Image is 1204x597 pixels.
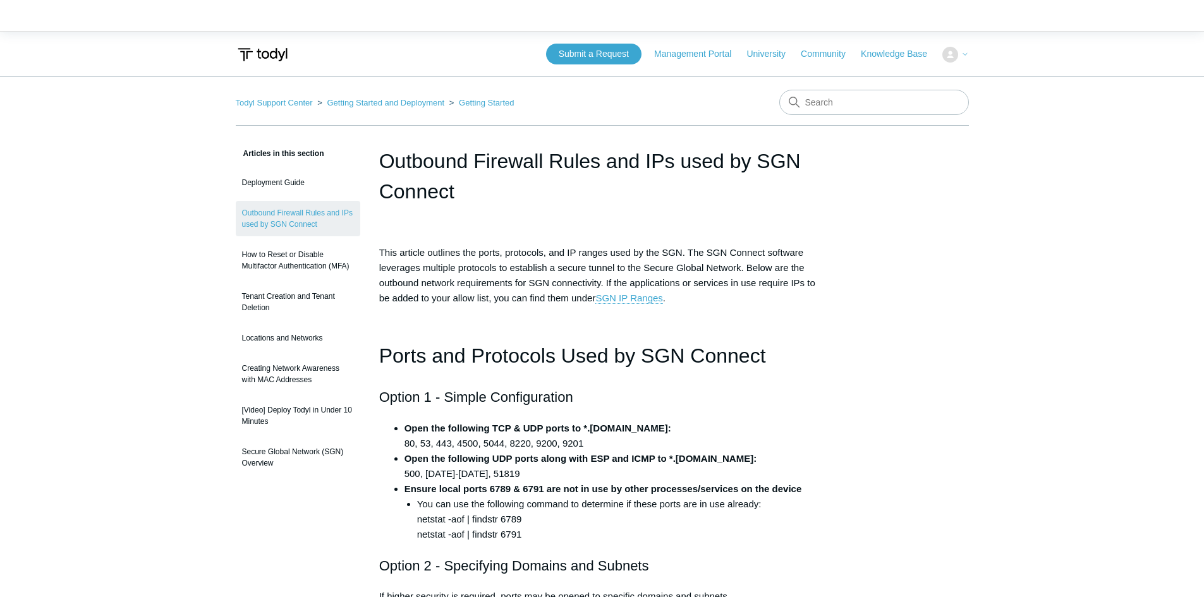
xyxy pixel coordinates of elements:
a: [Video] Deploy Todyl in Under 10 Minutes [236,398,360,433]
li: Todyl Support Center [236,98,315,107]
a: Community [801,47,858,61]
a: Tenant Creation and Tenant Deletion [236,284,360,320]
h1: Ports and Protocols Used by SGN Connect [379,340,825,372]
li: Getting Started and Deployment [315,98,447,107]
img: Todyl Support Center Help Center home page [236,43,289,66]
a: Getting Started and Deployment [327,98,444,107]
a: Locations and Networks [236,326,360,350]
li: Getting Started [447,98,514,107]
a: How to Reset or Disable Multifactor Authentication (MFA) [236,243,360,278]
a: Submit a Request [546,44,642,64]
strong: Open the following UDP ports along with ESP and ICMP to *.[DOMAIN_NAME]: [404,453,757,464]
a: Todyl Support Center [236,98,313,107]
h2: Option 1 - Simple Configuration [379,386,825,408]
a: Deployment Guide [236,171,360,195]
li: You can use the following command to determine if these ports are in use already: netstat -aof | ... [417,497,825,542]
li: 80, 53, 443, 4500, 5044, 8220, 9200, 9201 [404,421,825,451]
strong: Open the following TCP & UDP ports to *.[DOMAIN_NAME]: [404,423,671,433]
h1: Outbound Firewall Rules and IPs used by SGN Connect [379,146,825,207]
a: Knowledge Base [861,47,940,61]
a: SGN IP Ranges [595,292,662,304]
a: Creating Network Awareness with MAC Addresses [236,356,360,392]
a: Outbound Firewall Rules and IPs used by SGN Connect [236,201,360,236]
h2: Option 2 - Specifying Domains and Subnets [379,555,825,577]
input: Search [779,90,969,115]
strong: Ensure local ports 6789 & 6791 are not in use by other processes/services on the device [404,483,802,494]
li: 500, [DATE]-[DATE], 51819 [404,451,825,481]
a: Secure Global Network (SGN) Overview [236,440,360,475]
span: Articles in this section [236,149,324,158]
a: Getting Started [459,98,514,107]
a: University [746,47,798,61]
span: This article outlines the ports, protocols, and IP ranges used by the SGN. The SGN Connect softwa... [379,247,815,304]
a: Management Portal [654,47,744,61]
